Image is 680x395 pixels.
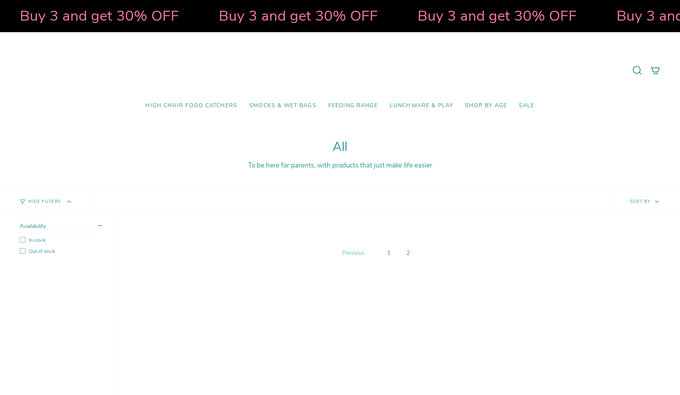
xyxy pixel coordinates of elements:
a: SALE [513,96,541,115]
a: Mumma’s Little Helpers [272,44,408,96]
a: High Chair Food Catchers [139,96,243,115]
span: Availability [20,222,46,230]
label: Out of stock [20,248,102,254]
span: Feeding Range [328,102,378,109]
span: SALE [519,102,535,109]
a: Previous [340,247,366,259]
a: Smocks & Wet Bags [243,96,322,115]
a: Lunchware & Play [384,96,459,115]
button: Sort by [610,189,680,214]
a: 1 [384,247,394,258]
strong: Buy 3 and get 30% OFF [218,6,378,26]
span: Sort by [630,198,651,204]
span: To be here for parents, with products that just make life easier [248,161,432,170]
a: Shop by Age [459,96,513,115]
summary: Availability [20,222,102,232]
strong: Buy 3 and get 30% OFF [19,6,179,26]
strong: Buy 3 and get 30% OFF [417,6,576,26]
a: 2 [403,247,413,258]
span: Hide Filters [28,200,61,204]
span: Smocks & Wet Bags [249,102,316,109]
h1: All [20,140,660,154]
span: Lunchware & Play [390,102,453,109]
a: Feeding Range [322,96,384,115]
span: High Chair Food Catchers [145,102,237,109]
span: Shop by Age [465,102,507,109]
label: In stock [20,237,102,243]
span: Previous [342,249,364,257]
